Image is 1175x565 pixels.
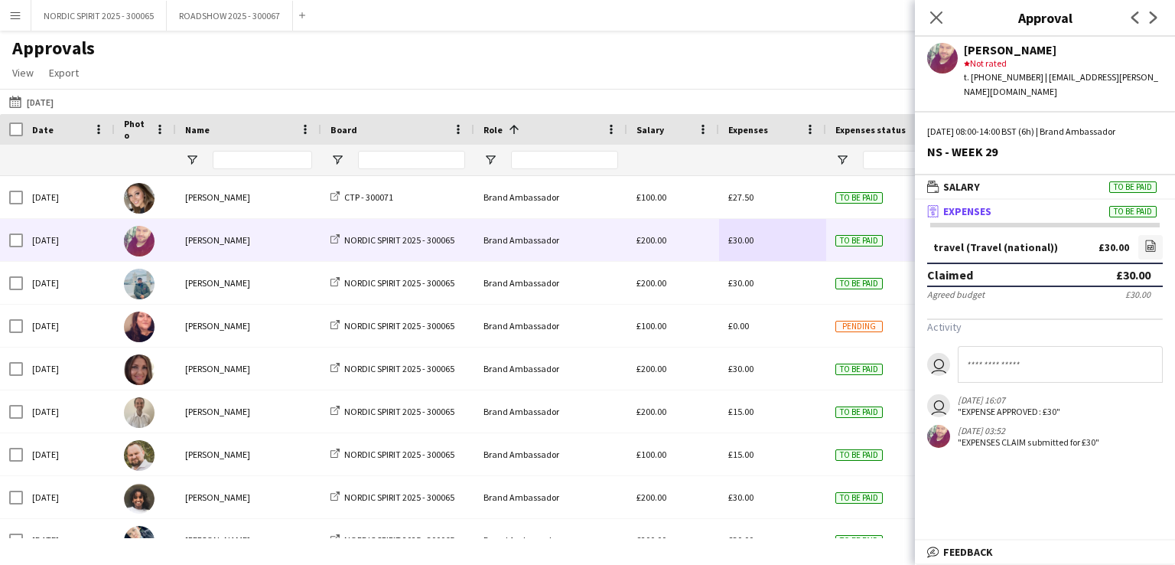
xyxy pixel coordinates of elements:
[344,492,454,503] span: NORDIC SPIRIT 2025 - 300065
[927,289,985,300] div: Agreed budget
[728,320,749,331] span: £0.00
[958,425,1099,436] div: [DATE] 03:52
[330,234,454,246] a: NORDIC SPIRIT 2025 - 300065
[927,320,1163,334] h3: Activity
[176,348,321,390] div: [PERSON_NAME]
[344,320,454,331] span: NORDIC SPIRIT 2025 - 300065
[835,278,883,289] span: To be paid
[6,93,57,111] button: [DATE]
[6,63,40,83] a: View
[344,406,454,417] span: NORDIC SPIRIT 2025 - 300065
[835,535,883,547] span: To be paid
[474,305,627,347] div: Brand Ambassador
[124,183,155,214] img: Molly Crossley
[511,151,618,169] input: Role Filter Input
[636,191,666,203] span: £100.00
[124,483,155,514] img: Semhal Abebe
[915,541,1175,563] mat-expansion-panel-header: Feedback
[124,354,155,385] img: Claire Mckeown
[330,277,454,289] a: NORDIC SPIRIT 2025 - 300065
[124,226,155,256] img: Aivaras Sestokas
[835,235,883,247] span: To be paid
[943,545,993,559] span: Feedback
[927,267,973,282] div: Claimed
[330,449,454,460] a: NORDIC SPIRIT 2025 - 300065
[943,204,991,218] span: Expenses
[636,320,666,331] span: £100.00
[474,519,627,561] div: Brand Ambassador
[124,526,155,557] img: Giedrius Karusevicius
[728,406,753,417] span: £15.00
[330,320,454,331] a: NORDIC SPIRIT 2025 - 300065
[344,234,454,246] span: NORDIC SPIRIT 2025 - 300065
[330,492,454,503] a: NORDIC SPIRIT 2025 - 300065
[636,406,666,417] span: £200.00
[483,153,497,167] button: Open Filter Menu
[176,519,321,561] div: [PERSON_NAME]
[915,175,1175,198] mat-expansion-panel-header: SalaryTo be paid
[835,321,883,332] span: Pending
[1109,181,1157,193] span: To be paid
[185,124,210,136] span: Name
[185,153,199,167] button: Open Filter Menu
[728,277,753,289] span: £30.00
[636,534,666,546] span: £200.00
[964,57,1163,70] div: Not rated
[927,394,950,417] app-user-avatar: Closer Payroll
[483,124,503,136] span: Role
[23,433,115,475] div: [DATE]
[636,449,666,460] span: £100.00
[358,151,465,169] input: Board Filter Input
[43,63,85,83] a: Export
[124,312,155,342] img: mina dilella
[835,364,883,375] span: To be paid
[835,192,883,204] span: To be paid
[23,390,115,433] div: [DATE]
[23,519,115,561] div: [DATE]
[915,200,1175,223] mat-expansion-panel-header: ExpensesTo be paid
[835,124,906,136] span: Expenses status
[474,476,627,518] div: Brand Ambassador
[474,390,627,433] div: Brand Ambassador
[728,449,753,460] span: £15.00
[344,363,454,374] span: NORDIC SPIRIT 2025 - 300065
[835,449,883,461] span: To be paid
[728,363,753,374] span: £30.00
[176,433,321,475] div: [PERSON_NAME]
[958,394,1060,406] div: [DATE] 16:07
[1125,289,1151,300] div: £30.00
[176,476,321,518] div: [PERSON_NAME]
[1109,206,1157,217] span: To be paid
[23,348,115,390] div: [DATE]
[213,151,312,169] input: Name Filter Input
[636,492,666,503] span: £200.00
[176,305,321,347] div: [PERSON_NAME]
[124,118,148,141] span: Photo
[636,124,664,136] span: Salary
[124,269,155,299] img: Zeeshan Haider
[23,176,115,218] div: [DATE]
[330,191,393,203] a: CTP - 300071
[31,1,167,31] button: NORDIC SPIRIT 2025 - 300065
[330,534,454,546] a: NORDIC SPIRIT 2025 - 300065
[330,153,344,167] button: Open Filter Menu
[474,433,627,475] div: Brand Ambassador
[933,242,1058,253] div: travel (Travel (national))
[1099,242,1129,253] div: £30.00
[176,390,321,433] div: [PERSON_NAME]
[330,124,357,136] span: Board
[32,124,54,136] span: Date
[636,363,666,374] span: £200.00
[728,534,753,546] span: £30.00
[12,66,34,80] span: View
[835,492,883,504] span: To be paid
[835,407,883,418] span: To be paid
[943,180,980,194] span: Salary
[23,476,115,518] div: [DATE]
[728,124,768,136] span: Expenses
[176,219,321,261] div: [PERSON_NAME]
[124,440,155,471] img: aurimas sestokas
[474,262,627,304] div: Brand Ambassador
[330,363,454,374] a: NORDIC SPIRIT 2025 - 300065
[636,277,666,289] span: £200.00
